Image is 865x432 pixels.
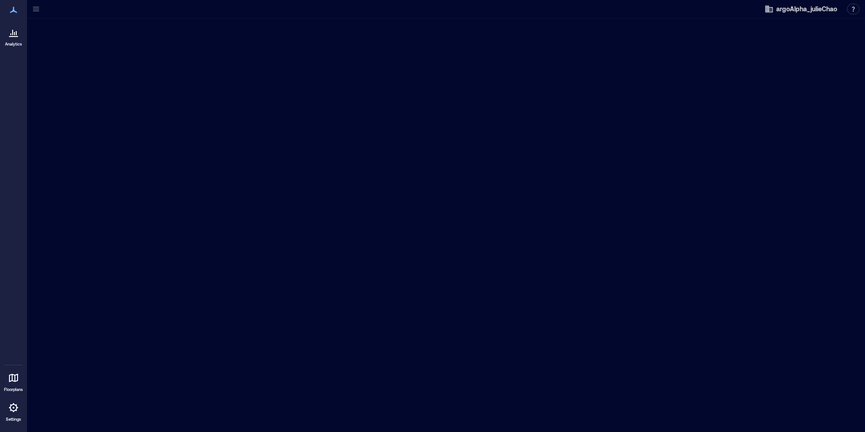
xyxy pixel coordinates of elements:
[762,2,840,16] button: argoAlpha_julieChao
[1,367,26,395] a: Floorplans
[2,22,25,50] a: Analytics
[5,41,22,47] p: Analytics
[4,387,23,392] p: Floorplans
[3,397,24,425] a: Settings
[776,5,837,14] span: argoAlpha_julieChao
[6,417,21,422] p: Settings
